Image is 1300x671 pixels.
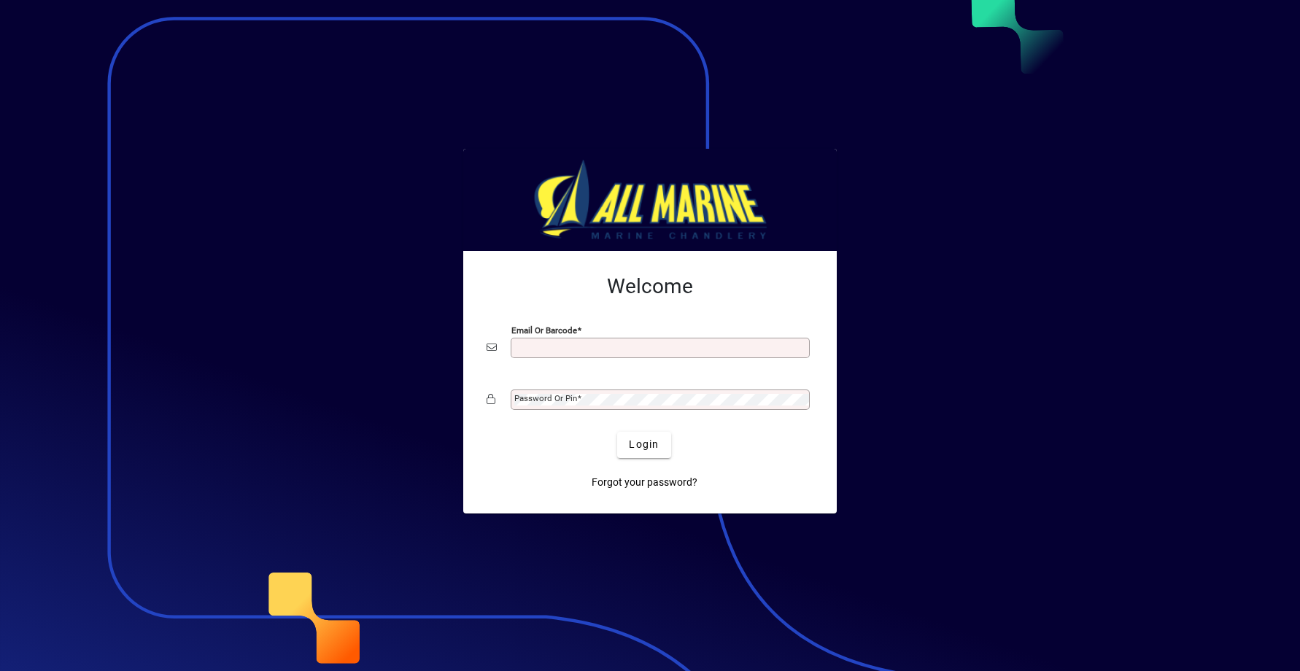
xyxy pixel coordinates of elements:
h2: Welcome [487,274,813,299]
mat-label: Email or Barcode [511,325,577,335]
mat-label: Password or Pin [514,393,577,403]
a: Forgot your password? [586,470,703,496]
span: Login [629,437,659,452]
span: Forgot your password? [592,475,697,490]
button: Login [617,432,670,458]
